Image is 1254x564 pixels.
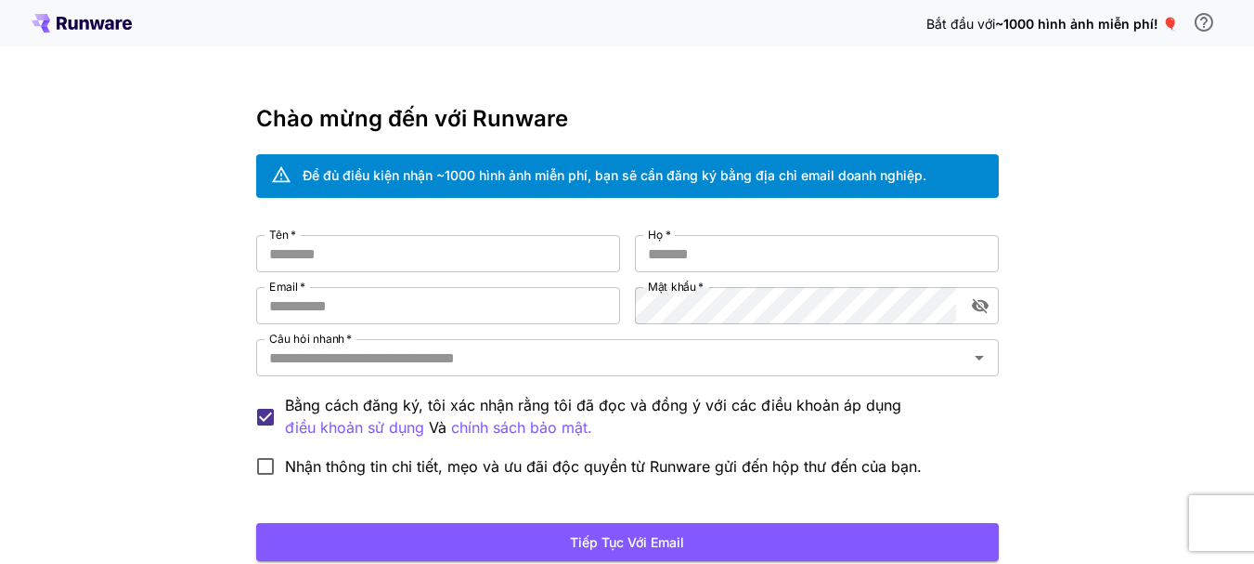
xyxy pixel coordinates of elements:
button: Tiếp tục với email [256,523,999,561]
font: Và [429,418,446,437]
font: chính sách bảo mật. [451,418,592,437]
font: ~1000 hình ảnh miễn phí! 🎈 [995,16,1178,32]
font: Câu hỏi nhanh [269,332,344,346]
font: điều khoản sử dụng [285,418,424,437]
font: Nhận thông tin chi tiết, mẹo và ưu đãi độc quyền từ Runware gửi đến hộp thư đến của bạn. [285,457,922,476]
font: Tên [269,228,288,242]
font: Tiếp tục với email [570,534,684,550]
button: Bằng cách đăng ký, tôi xác nhận rằng tôi đã đọc và đồng ý với các điều khoản áp dụng Và chính sác... [285,416,424,439]
button: Mở [966,345,992,371]
font: Họ [648,228,664,242]
font: Để đủ điều kiện nhận ~1000 hình ảnh miễn phí, bạn sẽ cần đăng ký bằng địa chỉ email doanh nghiệp. [303,167,926,183]
font: Mật khẩu [648,280,696,294]
button: Để đủ điều kiện nhận tín dụng miễn phí, bạn cần đăng ký bằng địa chỉ email doanh nghiệp và nhấp v... [1185,4,1222,41]
button: Bằng cách đăng ký, tôi xác nhận rằng tôi đã đọc và đồng ý với các điều khoản áp dụng điều khoản s... [451,416,592,439]
font: Bắt đầu với [926,16,995,32]
font: Email [269,280,298,294]
button: bật/tắt hiển thị mật khẩu [963,289,997,322]
font: Chào mừng đến với Runware [256,105,568,132]
font: Bằng cách đăng ký, tôi xác nhận rằng tôi đã đọc và đồng ý với các điều khoản áp dụng [285,396,901,414]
